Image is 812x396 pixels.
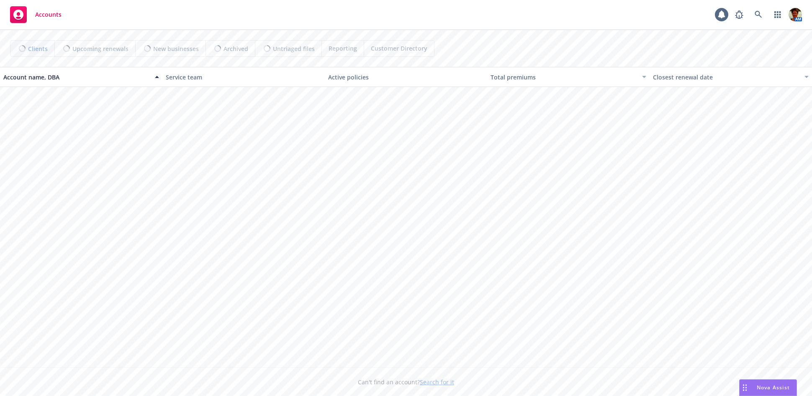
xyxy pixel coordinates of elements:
div: Active policies [328,73,484,82]
a: Switch app [769,6,786,23]
button: Active policies [325,67,487,87]
span: New businesses [153,44,199,53]
a: Report a Bug [731,6,748,23]
div: Drag to move [740,380,750,396]
img: photo [789,8,802,21]
span: Nova Assist [757,384,790,391]
button: Service team [162,67,325,87]
span: Archived [224,44,248,53]
a: Search [750,6,767,23]
span: Can't find an account? [358,378,454,386]
div: Closest renewal date [653,73,799,82]
span: Untriaged files [273,44,315,53]
button: Total premiums [487,67,650,87]
span: Clients [28,44,48,53]
span: Customer Directory [371,44,427,53]
span: Reporting [329,44,357,53]
div: Service team [166,73,321,82]
button: Nova Assist [739,379,797,396]
div: Total premiums [491,73,637,82]
div: Account name, DBA [3,73,150,82]
span: Accounts [35,11,62,18]
button: Closest renewal date [650,67,812,87]
a: Accounts [7,3,65,26]
span: Upcoming renewals [72,44,128,53]
a: Search for it [420,378,454,386]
